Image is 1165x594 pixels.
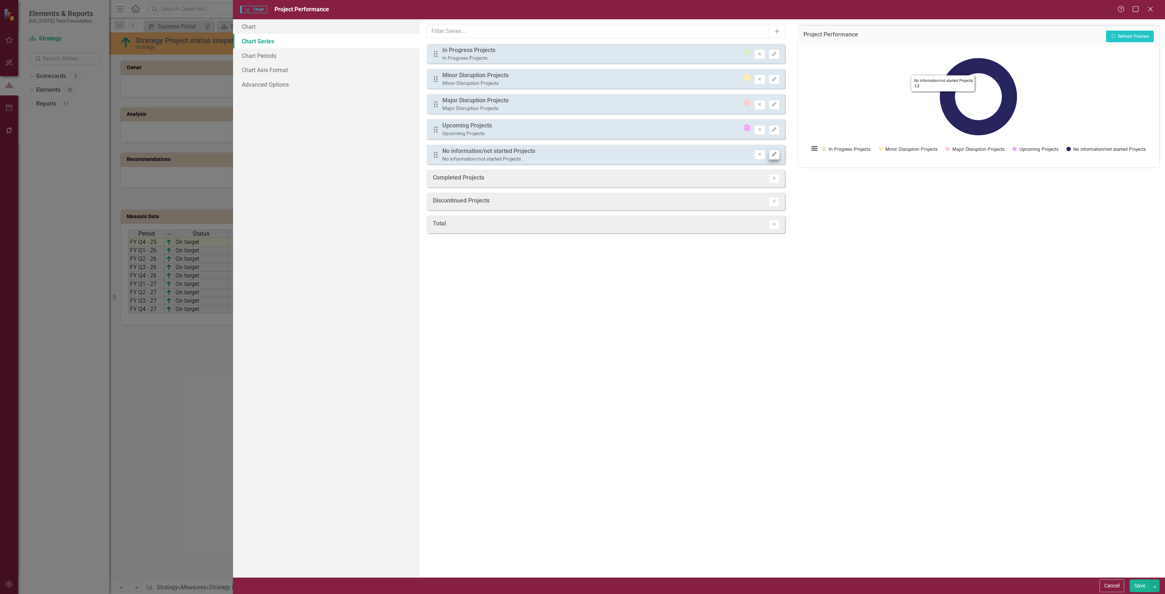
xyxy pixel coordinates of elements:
input: Filter Series... [427,25,769,38]
div: Major Disruption Projects [442,105,509,112]
button: Show No information/not started Projects [1066,146,1145,152]
button: Show Major Disruption Projects [945,146,1004,152]
svg: Interactive chart [805,51,1152,160]
div: Total [433,220,446,230]
path: No information/not started Projects, 13. [940,58,1017,135]
span: Chart [240,6,267,13]
a: Chart Series [233,34,419,48]
div: No information/not started Projects [442,147,535,156]
div: Minor Disruption Projects [442,80,509,87]
button: Show Minor Disruption Projects [878,146,937,152]
h3: Project Performance [803,31,858,40]
button: View chart menu, Chart [809,143,820,153]
div: Discontinued Projects [433,197,490,207]
button: Show Upcoming Projects [1012,146,1058,152]
button: Save [1130,579,1150,592]
a: Chart Axis Format [233,63,419,77]
a: Chart Periods [233,48,419,63]
div: No information/not started Projects [442,156,535,162]
div: Completed Projects [433,174,484,184]
a: Chart [233,19,419,34]
div: Chart. Highcharts interactive chart. [805,51,1152,160]
div: Upcoming Projects [442,122,492,130]
button: Show In Progress Projects [822,146,870,152]
text: No information/not started Projects [1073,147,1146,152]
button: Refresh Preview [1106,31,1154,42]
div: Major Disruption Projects [442,97,509,105]
div: Upcoming Projects [442,130,492,137]
a: Advanced Options [233,77,419,92]
div: In Progress Projects [442,55,495,62]
span: Project Performance [275,6,329,13]
div: Minor Disruption Projects [442,71,509,80]
button: Cancel [1099,579,1124,592]
div: In Progress Projects [442,46,495,55]
text: Major Disruption Projects [952,147,1004,152]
